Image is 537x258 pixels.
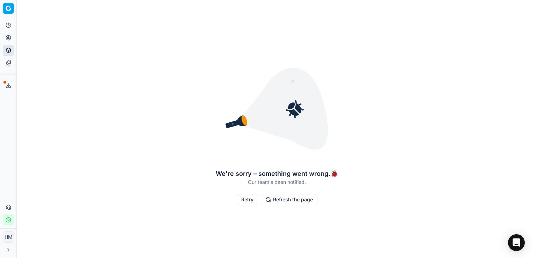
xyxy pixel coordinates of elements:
[216,169,338,179] div: We're sorry – something went wrong. 🐞
[237,194,258,205] button: Retry
[508,234,525,251] div: Відкрити Intercom Messenger
[5,234,13,240] font: НМ
[216,179,338,186] div: Our team's been notified.
[221,53,333,165] img: crash
[261,194,317,205] button: Refresh the page
[3,231,14,243] button: НМ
